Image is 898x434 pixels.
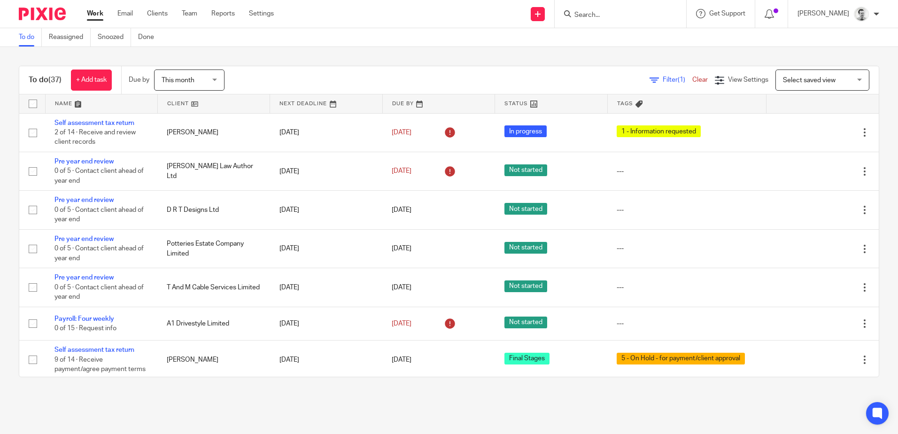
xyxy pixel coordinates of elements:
[270,268,382,307] td: [DATE]
[797,9,849,18] p: [PERSON_NAME]
[392,284,411,291] span: [DATE]
[71,70,112,91] a: + Add task
[54,236,114,242] a: Pre year end review
[504,280,547,292] span: Not started
[54,347,134,353] a: Self assessment tax return
[249,9,274,18] a: Settings
[162,77,194,84] span: This month
[54,356,146,373] span: 9 of 14 · Receive payment/agree payment terms
[504,242,547,254] span: Not started
[157,307,270,340] td: A1 Drivestyle Limited
[54,325,116,332] span: 0 of 15 · Request info
[49,28,91,46] a: Reassigned
[617,205,757,215] div: ---
[663,77,692,83] span: Filter
[392,246,411,252] span: [DATE]
[157,229,270,268] td: Potteries Estate Company Limited
[54,245,144,262] span: 0 of 5 · Contact client ahead of year end
[617,167,757,176] div: ---
[211,9,235,18] a: Reports
[87,9,103,18] a: Work
[54,197,114,203] a: Pre year end review
[54,207,144,223] span: 0 of 5 · Contact client ahead of year end
[157,191,270,229] td: D R T Designs Ltd
[54,158,114,165] a: Pre year end review
[783,77,836,84] span: Select saved view
[157,152,270,190] td: [PERSON_NAME] Law Author Ltd
[617,125,701,137] span: 1 - Information requested
[54,274,114,281] a: Pre year end review
[617,319,757,328] div: ---
[54,129,136,146] span: 2 of 14 · Receive and review client records
[504,203,547,215] span: Not started
[692,77,708,83] a: Clear
[29,75,62,85] h1: To do
[678,77,685,83] span: (1)
[54,168,144,185] span: 0 of 5 · Contact client ahead of year end
[157,113,270,152] td: [PERSON_NAME]
[504,317,547,328] span: Not started
[709,10,745,17] span: Get Support
[617,353,745,364] span: 5 - On Hold - for payment/client approval
[19,28,42,46] a: To do
[54,316,114,322] a: Payroll: Four weekly
[504,125,547,137] span: In progress
[54,120,134,126] a: Self assessment tax return
[157,268,270,307] td: T And M Cable Services Limited
[392,129,411,136] span: [DATE]
[98,28,131,46] a: Snoozed
[504,353,550,364] span: Final Stages
[129,75,149,85] p: Due by
[617,101,633,106] span: Tags
[48,76,62,84] span: (37)
[182,9,197,18] a: Team
[392,320,411,327] span: [DATE]
[117,9,133,18] a: Email
[270,307,382,340] td: [DATE]
[573,11,658,20] input: Search
[617,244,757,253] div: ---
[138,28,161,46] a: Done
[270,191,382,229] td: [DATE]
[270,229,382,268] td: [DATE]
[728,77,768,83] span: View Settings
[147,9,168,18] a: Clients
[19,8,66,20] img: Pixie
[54,284,144,301] span: 0 of 5 · Contact client ahead of year end
[270,152,382,190] td: [DATE]
[854,7,869,22] img: Andy_2025.jpg
[617,283,757,292] div: ---
[270,341,382,379] td: [DATE]
[157,341,270,379] td: [PERSON_NAME]
[392,168,411,175] span: [DATE]
[392,356,411,363] span: [DATE]
[392,207,411,213] span: [DATE]
[504,164,547,176] span: Not started
[270,113,382,152] td: [DATE]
